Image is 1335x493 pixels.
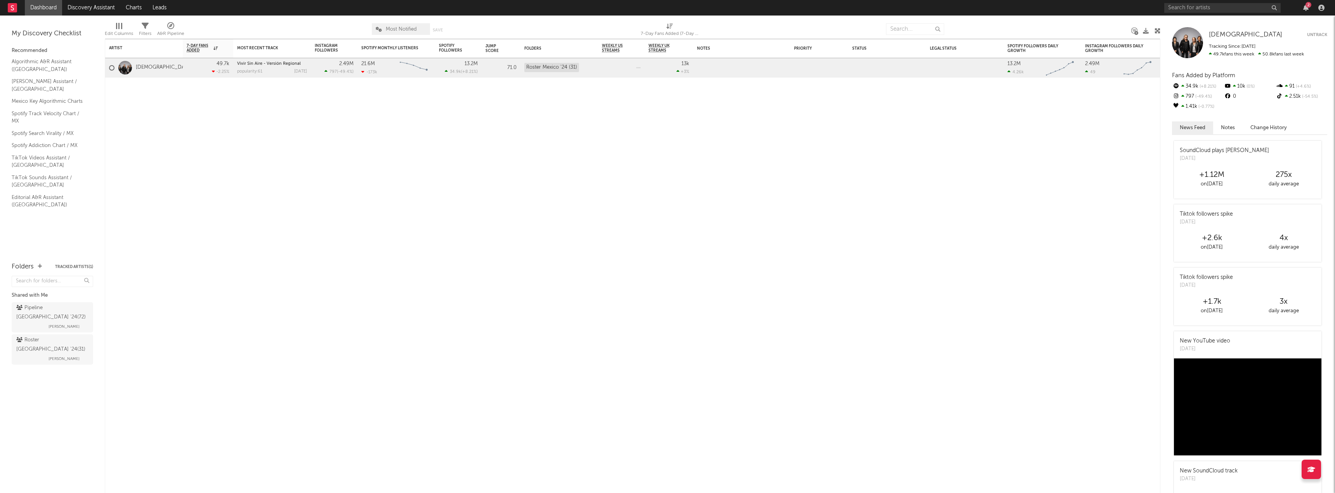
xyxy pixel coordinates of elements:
[1176,170,1248,180] div: +1.12M
[1248,243,1319,252] div: daily average
[1295,85,1311,89] span: +4.6 %
[1180,218,1233,226] div: [DATE]
[338,70,352,74] span: -49.4 %
[55,265,93,269] button: Tracked Artists(1)
[1172,92,1224,102] div: 797
[139,29,151,38] div: Filters
[524,46,583,51] div: Folders
[439,43,466,53] div: Spotify Followers
[445,69,478,74] div: ( )
[886,23,944,35] input: Search...
[1197,105,1214,109] span: -0.77 %
[12,46,93,55] div: Recommended
[1209,31,1282,38] span: [DEMOGRAPHIC_DATA]
[324,69,354,74] div: ( )
[187,43,212,53] span: 7-Day Fans Added
[329,70,337,74] span: 797
[450,70,461,74] span: 34.9k
[1180,475,1238,483] div: [DATE]
[602,43,629,53] span: Weekly US Streams
[12,193,85,209] a: Editorial A&R Assistant ([GEOGRAPHIC_DATA])
[12,154,85,170] a: TikTok Videos Assistant / [GEOGRAPHIC_DATA]
[1176,234,1248,243] div: +2.6k
[1180,210,1233,218] div: Tiktok followers spike
[1007,44,1066,53] div: Spotify Followers Daily Growth
[1303,5,1309,11] button: 2
[315,43,342,53] div: Instagram Followers
[396,58,431,78] svg: Chart title
[641,29,699,38] div: 7-Day Fans Added (7-Day Fans Added)
[12,57,85,73] a: Algorithmic A&R Assistant ([GEOGRAPHIC_DATA])
[109,46,167,50] div: Artist
[1307,31,1327,39] button: Untrack
[681,61,689,66] div: 13k
[1085,61,1099,66] div: 2.49M
[12,97,85,106] a: Mexico Key Algorithmic Charts
[1198,85,1216,89] span: +8.21 %
[1224,92,1275,102] div: 0
[1176,297,1248,306] div: +1.7k
[1007,69,1024,74] div: 4.26k
[524,63,579,72] div: Roster Mexico '24 (31)
[1194,95,1212,99] span: -49.4 %
[1213,121,1243,134] button: Notes
[641,19,699,42] div: 7-Day Fans Added (7-Day Fans Added)
[139,19,151,42] div: Filters
[1176,243,1248,252] div: on [DATE]
[12,109,85,125] a: Spotify Track Velocity Chart / MX
[1180,147,1269,155] div: SoundCloud plays [PERSON_NAME]
[1248,306,1319,316] div: daily average
[1007,61,1021,66] div: 13.2M
[361,69,377,74] div: -173k
[12,29,93,38] div: My Discovery Checklist
[1180,282,1233,289] div: [DATE]
[465,61,478,66] div: 13.2M
[12,302,93,332] a: Pipeline [GEOGRAPHIC_DATA] '24(72)[PERSON_NAME]
[1248,297,1319,306] div: 3 x
[12,276,93,287] input: Search for folders...
[16,336,87,354] div: Roster [GEOGRAPHIC_DATA] '24 ( 31 )
[462,70,477,74] span: +8.21 %
[1042,58,1077,78] svg: Chart title
[1248,170,1319,180] div: 275 x
[648,43,678,53] span: Weekly UK Streams
[930,46,980,51] div: Legal Status
[1245,85,1255,89] span: 0 %
[1180,467,1238,475] div: New SoundCloud track
[12,173,85,189] a: TikTok Sounds Assistant / [GEOGRAPHIC_DATA]
[1248,180,1319,189] div: daily average
[794,46,825,51] div: Priority
[237,62,307,66] div: Vivir Sin Aire - Versión Regional
[1180,337,1230,345] div: New YouTube video
[361,46,420,50] div: Spotify Monthly Listeners
[237,69,262,74] div: popularity: 61
[386,27,417,32] span: Most Notified
[105,29,133,38] div: Edit Columns
[1172,73,1235,78] span: Fans Added by Platform
[852,46,903,51] div: Status
[1209,44,1255,49] span: Tracking Since: [DATE]
[1209,31,1282,39] a: [DEMOGRAPHIC_DATA]
[1301,95,1318,99] span: -54.5 %
[1209,52,1254,57] span: 49.7k fans this week
[12,291,93,300] div: Shared with Me
[697,46,775,51] div: Notes
[12,129,85,138] a: Spotify Search Virality / MX
[1180,155,1269,163] div: [DATE]
[1085,44,1143,53] div: Instagram Followers Daily Growth
[49,354,80,363] span: [PERSON_NAME]
[485,44,505,53] div: Jump Score
[16,303,87,322] div: Pipeline [GEOGRAPHIC_DATA] '24 ( 72 )
[12,262,34,272] div: Folders
[1120,58,1155,78] svg: Chart title
[1276,81,1327,92] div: 91
[217,61,229,66] div: 49.7k
[212,69,229,74] div: -2.25 %
[1224,81,1275,92] div: 10k
[485,63,517,73] div: 71.0
[1172,81,1224,92] div: 34.9k
[676,69,689,74] div: +3 %
[157,19,184,42] div: A&R Pipeline
[1176,180,1248,189] div: on [DATE]
[1248,234,1319,243] div: 4 x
